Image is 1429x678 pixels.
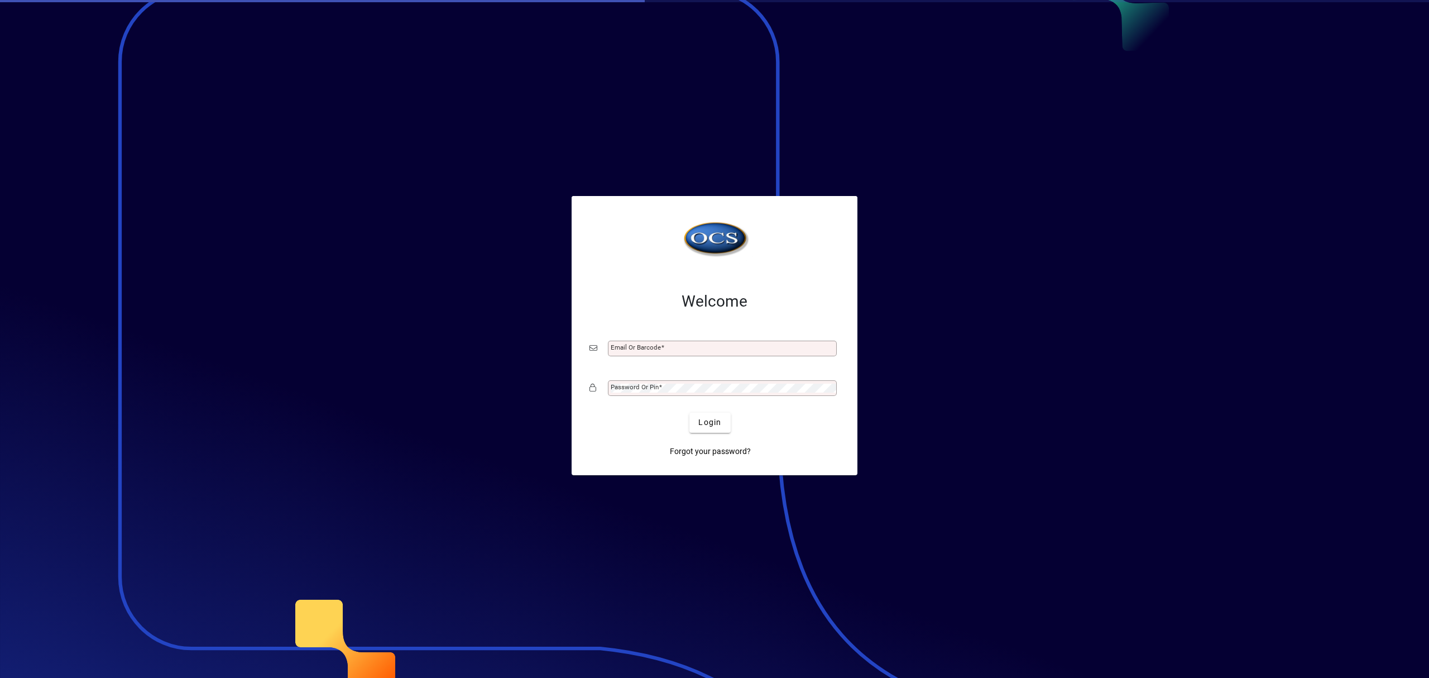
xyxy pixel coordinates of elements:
button: Login [689,413,730,433]
span: Forgot your password? [670,446,751,457]
span: Login [698,417,721,428]
h2: Welcome [589,292,840,311]
mat-label: Email or Barcode [611,343,661,351]
mat-label: Password or Pin [611,383,659,391]
a: Forgot your password? [665,442,755,462]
